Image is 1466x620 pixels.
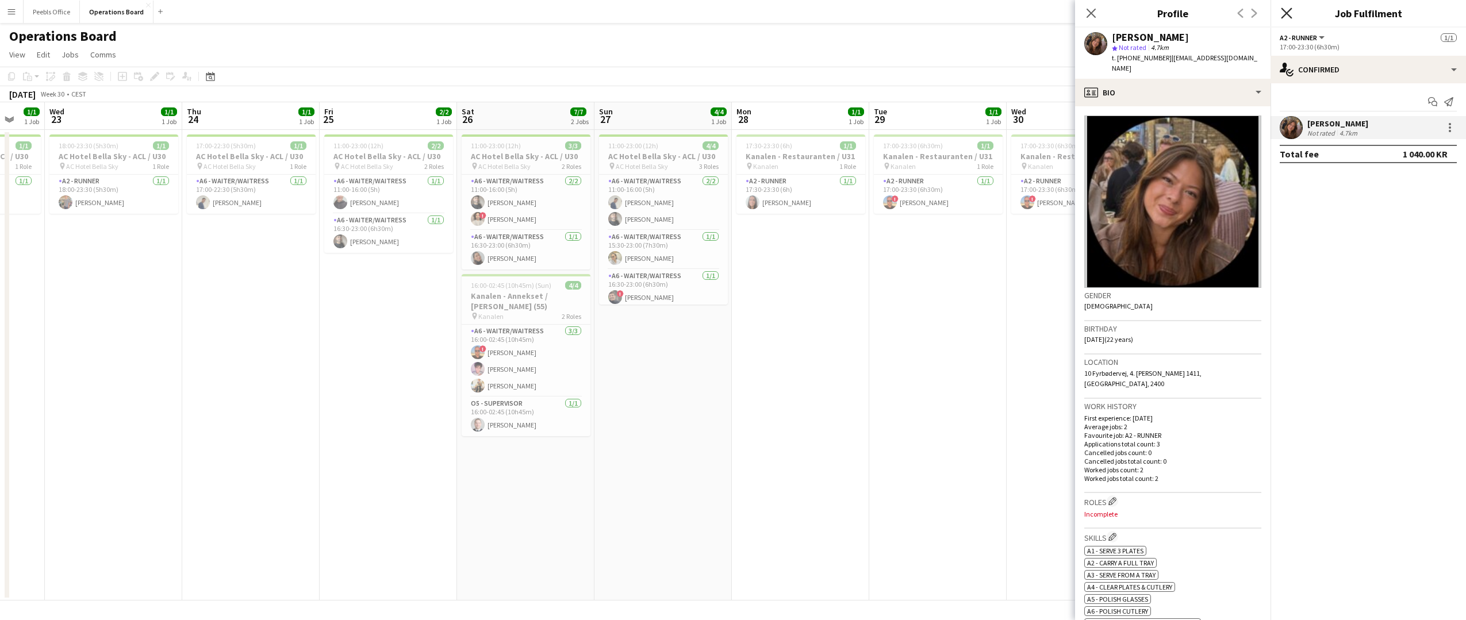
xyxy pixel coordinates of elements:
[703,141,719,150] span: 4/4
[1084,531,1261,543] h3: Skills
[608,141,658,150] span: 11:00-23:00 (12h)
[1307,118,1368,129] div: [PERSON_NAME]
[71,90,86,98] div: CEST
[478,312,504,321] span: Kanalen
[736,151,865,161] h3: Kanalen - Restauranten / U31
[1028,162,1053,171] span: Kanalen
[49,151,178,161] h3: AC Hotel Bella Sky - ACL / U30
[436,117,451,126] div: 1 Job
[891,162,916,171] span: Kanalen
[599,134,728,305] div: 11:00-23:00 (12h)4/4AC Hotel Bella Sky - ACL / U30 AC Hotel Bella Sky3 RolesA6 - WAITER/WAITRESS2...
[187,151,316,161] h3: AC Hotel Bella Sky - ACL / U30
[1084,431,1261,440] p: Favourite job: A2 - RUNNER
[1075,79,1271,106] div: Bio
[1271,6,1466,21] h3: Job Fulfilment
[1087,546,1143,555] span: A1 - SERVE 3 PLATES
[424,162,444,171] span: 2 Roles
[298,107,314,116] span: 1/1
[49,175,178,214] app-card-role: A2 - RUNNER1/118:00-23:30 (5h30m)[PERSON_NAME]
[49,134,178,214] div: 18:00-23:30 (5h30m)1/1AC Hotel Bella Sky - ACL / U30 AC Hotel Bella Sky1 RoleA2 - RUNNER1/118:00-...
[9,49,25,60] span: View
[599,269,728,309] app-card-role: A6 - WAITER/WAITRESS1/116:30-23:00 (6h30m)![PERSON_NAME]
[1280,33,1317,42] span: A2 - RUNNER
[874,151,1003,161] h3: Kanalen - Restauranten / U31
[1084,290,1261,301] h3: Gender
[290,162,306,171] span: 1 Role
[152,162,169,171] span: 1 Role
[565,141,581,150] span: 3/3
[849,117,864,126] div: 1 Job
[185,113,201,126] span: 24
[24,1,80,23] button: Peebls Office
[599,106,613,117] span: Sun
[38,90,67,98] span: Week 30
[1011,134,1140,214] div: 17:00-23:30 (6h30m)1/1Kanalen - Restauranten / U31 Kanalen1 RoleA2 - RUNNER1/117:00-23:30 (6h30m)...
[736,106,751,117] span: Mon
[471,281,551,290] span: 16:00-02:45 (10h45m) (Sun)
[1011,175,1140,214] app-card-role: A2 - RUNNER1/117:00-23:30 (6h30m)![PERSON_NAME]
[735,113,751,126] span: 28
[324,134,453,253] app-job-card: 11:00-23:00 (12h)2/2AC Hotel Bella Sky - ACL / U30 AC Hotel Bella Sky2 RolesA6 - WAITER/WAITRESS1...
[599,175,728,230] app-card-role: A6 - WAITER/WAITRESS2/211:00-16:00 (5h)[PERSON_NAME][PERSON_NAME]
[1112,32,1189,43] div: [PERSON_NAME]
[462,274,590,436] div: 16:00-02:45 (10h45m) (Sun)4/4Kanalen - Annekset / [PERSON_NAME] (55) Kanalen2 RolesA6 - WAITER/WA...
[462,230,590,269] app-card-role: A6 - WAITER/WAITRESS1/116:30-23:00 (6h30m)[PERSON_NAME]
[162,117,176,126] div: 1 Job
[1087,583,1172,591] span: A4 - CLEAR PLATES & CUTLERY
[571,117,589,126] div: 2 Jobs
[1084,115,1261,288] img: Crew avatar or photo
[1084,369,1202,388] span: 10 Fyrbødervej, 4. [PERSON_NAME] 1411, [GEOGRAPHIC_DATA], 2400
[848,107,864,116] span: 1/1
[24,107,40,116] span: 1/1
[1084,495,1261,507] h3: Roles
[462,151,590,161] h3: AC Hotel Bella Sky - ACL / U30
[57,47,83,62] a: Jobs
[1084,324,1261,334] h3: Birthday
[872,113,887,126] span: 29
[985,107,1001,116] span: 1/1
[736,175,865,214] app-card-role: A2 - RUNNER1/117:30-23:30 (6h)[PERSON_NAME]
[1084,440,1261,448] p: Applications total count: 3
[1084,401,1261,411] h3: Work history
[471,141,521,150] span: 11:00-23:00 (12h)
[299,117,314,126] div: 1 Job
[324,214,453,253] app-card-role: A6 - WAITER/WAITRESS1/116:30-23:00 (6h30m)[PERSON_NAME]
[204,162,256,171] span: AC Hotel Bella Sky
[986,117,1001,126] div: 1 Job
[24,117,39,126] div: 1 Job
[562,312,581,321] span: 2 Roles
[565,281,581,290] span: 4/4
[570,107,586,116] span: 7/7
[15,162,32,171] span: 1 Role
[9,28,117,45] h1: Operations Board
[49,106,64,117] span: Wed
[187,175,316,214] app-card-role: A6 - WAITER/WAITRESS1/117:00-22:30 (5h30m)[PERSON_NAME]
[187,134,316,214] app-job-card: 17:00-22:30 (5h30m)1/1AC Hotel Bella Sky - ACL / U30 AC Hotel Bella Sky1 RoleA6 - WAITER/WAITRESS...
[977,141,993,150] span: 1/1
[1337,129,1360,137] div: 4.7km
[462,175,590,230] app-card-role: A6 - WAITER/WAITRESS2/211:00-16:00 (5h)[PERSON_NAME]![PERSON_NAME]
[479,345,486,352] span: !
[1403,148,1448,160] div: 1 040.00 KR
[874,134,1003,214] app-job-card: 17:00-23:30 (6h30m)1/1Kanalen - Restauranten / U31 Kanalen1 RoleA2 - RUNNER1/117:00-23:30 (6h30m)...
[874,106,887,117] span: Tue
[1084,302,1153,310] span: [DEMOGRAPHIC_DATA]
[874,175,1003,214] app-card-role: A2 - RUNNER1/117:00-23:30 (6h30m)![PERSON_NAME]
[436,107,452,116] span: 2/2
[479,212,486,219] span: !
[753,162,778,171] span: Kanalen
[1084,510,1261,518] p: Incomplete
[90,49,116,60] span: Comms
[37,49,50,60] span: Edit
[711,117,726,126] div: 1 Job
[840,141,856,150] span: 1/1
[1280,43,1457,51] div: 17:00-23:30 (6h30m)
[1011,106,1026,117] span: Wed
[616,162,668,171] span: AC Hotel Bella Sky
[839,162,856,171] span: 1 Role
[9,88,36,100] div: [DATE]
[597,113,613,126] span: 27
[1280,148,1319,160] div: Total fee
[1084,457,1261,465] p: Cancelled jobs total count: 0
